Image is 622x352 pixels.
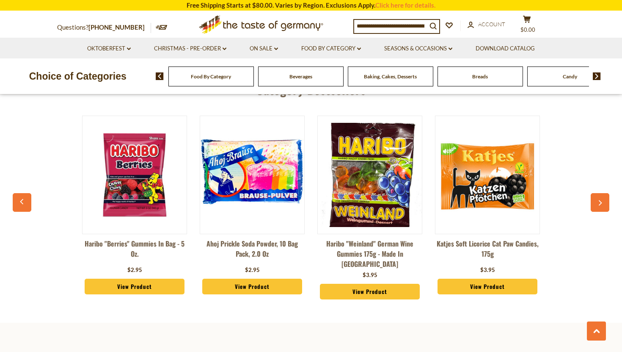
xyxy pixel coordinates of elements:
[520,26,535,33] span: $0.00
[480,266,495,274] div: $3.95
[320,284,420,300] a: View Product
[364,73,417,80] a: Baking, Cakes, Desserts
[375,1,435,9] a: Click here for details.
[384,44,452,53] a: Seasons & Occasions
[563,73,577,80] a: Candy
[245,266,260,274] div: $2.95
[154,44,226,53] a: Christmas - PRE-ORDER
[202,279,302,295] a: View Product
[435,123,539,227] img: Katjes Soft Licorice Cat Paw Candies, 175g
[435,238,540,264] a: Katjes Soft Licorice Cat Paw Candies, 175g
[156,72,164,80] img: previous arrow
[191,73,231,80] a: Food By Category
[88,23,145,31] a: [PHONE_NUMBER]
[83,123,187,227] img: Haribo
[127,266,142,274] div: $2.95
[317,238,422,269] a: Haribo "Weinland" German Wine Gummies 175g - Made in [GEOGRAPHIC_DATA]
[478,21,505,28] span: Account
[289,73,312,80] a: Beverages
[82,238,187,264] a: Haribo "Berries" Gummies in Bag - 5 oz.
[200,123,304,227] img: Ahoj Prickle Soda Powder, 10 bag pack, 2.0 oz
[250,44,278,53] a: On Sale
[468,20,505,29] a: Account
[476,44,535,53] a: Download Catalog
[87,44,131,53] a: Oktoberfest
[593,72,601,80] img: next arrow
[472,73,488,80] a: Breads
[301,44,361,53] a: Food By Category
[85,279,184,295] a: View Product
[57,22,151,33] p: Questions?
[514,15,539,36] button: $0.00
[363,271,377,280] div: $3.95
[318,123,422,227] img: Haribo
[438,279,537,295] a: View Product
[200,238,305,264] a: Ahoj Prickle Soda Powder, 10 bag pack, 2.0 oz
